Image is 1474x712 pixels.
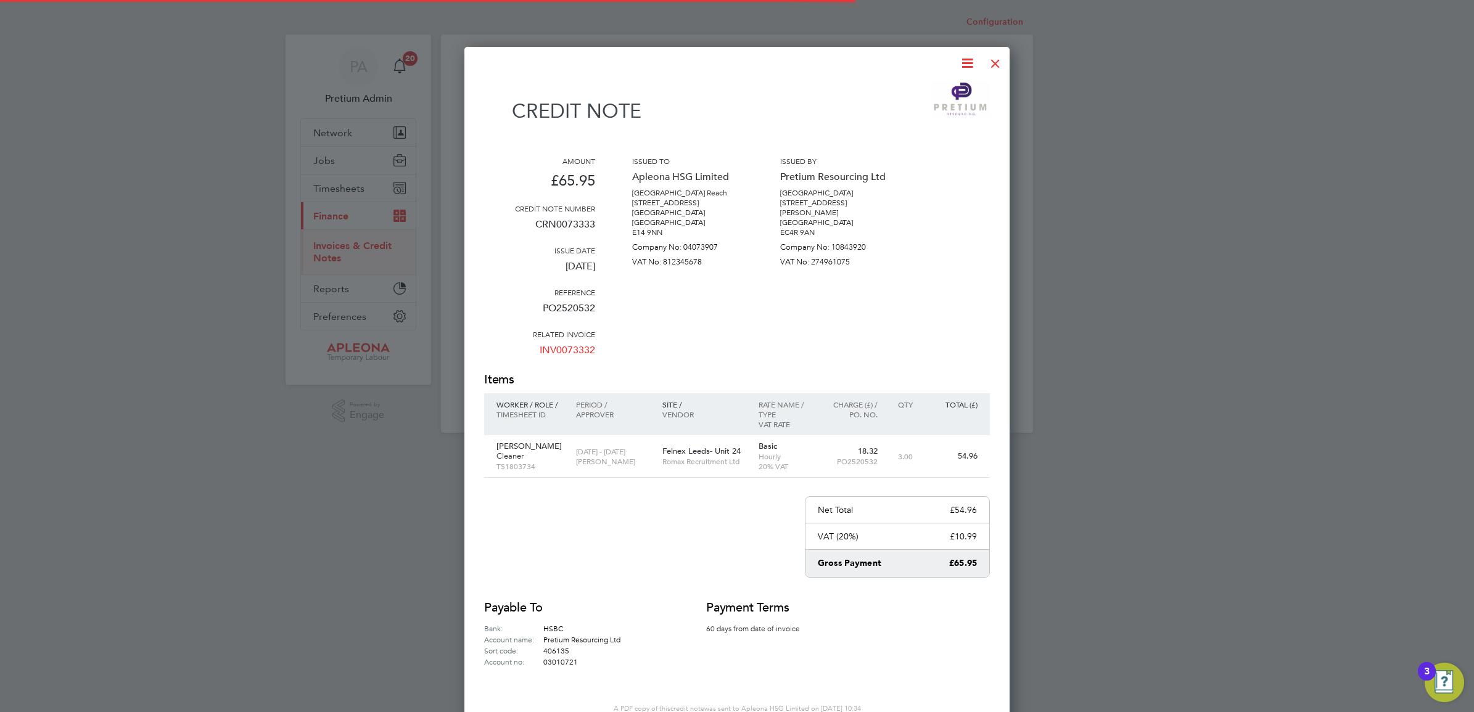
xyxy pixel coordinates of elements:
[576,446,649,456] p: [DATE] - [DATE]
[540,339,595,371] a: INV0073332
[484,156,595,166] h3: Amount
[484,371,990,388] h2: Items
[632,237,743,252] p: Company No: 04073907
[496,409,564,419] p: Timesheet ID
[543,634,620,644] span: Pretium Resourcing Ltd
[496,451,564,461] p: Cleaner
[632,166,743,188] p: Apleona HSG Limited
[759,399,812,419] p: Rate name / type
[484,656,543,667] label: Account no:
[780,237,891,252] p: Company No: 10843920
[1425,663,1464,702] button: Open Resource Center, 3 new notifications
[576,456,649,466] p: [PERSON_NAME]
[824,399,878,409] p: Charge (£) /
[632,252,743,267] p: VAT No: 812345678
[662,446,746,456] p: Felnex Leeds- Unit 24
[484,634,543,645] label: Account name:
[780,218,891,227] p: [GEOGRAPHIC_DATA]
[496,441,564,451] p: [PERSON_NAME]
[632,188,743,198] p: [GEOGRAPHIC_DATA] Reach
[632,227,743,237] p: E14 9NN
[780,188,891,198] p: [GEOGRAPHIC_DATA]
[925,399,978,409] p: Total (£)
[484,245,595,255] h3: Issue date
[759,419,812,429] p: VAT rate
[632,218,743,227] p: [GEOGRAPHIC_DATA]
[632,208,743,218] p: [GEOGRAPHIC_DATA]
[496,399,564,409] p: Worker / Role /
[950,504,977,515] p: £54.96
[890,451,913,461] p: 3.00
[780,156,891,166] h3: Issued by
[543,657,578,666] span: 03010721
[484,166,595,203] p: £65.95
[662,456,746,466] p: Romax Recruitment Ltd
[818,557,881,570] p: Gross Payment
[780,227,891,237] p: EC4R 9AN
[484,203,595,213] h3: Credit note number
[662,409,746,419] p: Vendor
[484,213,595,245] p: CRN0073333
[484,287,595,297] h3: Reference
[576,409,649,419] p: Approver
[949,557,977,570] p: £65.95
[759,441,812,451] p: Basic
[759,451,812,461] p: Hourly
[484,623,543,634] label: Bank:
[780,198,891,218] p: [STREET_ADDRESS][PERSON_NAME]
[925,451,978,461] p: 54.96
[484,255,595,287] p: [DATE]
[484,99,641,123] h1: Credit note
[780,252,891,267] p: VAT No: 274961075
[824,409,878,419] p: Po. No.
[662,399,746,409] p: Site /
[484,599,669,616] h2: Payable to
[706,599,817,616] h2: Payment terms
[824,446,878,456] p: 18.32
[484,297,595,329] p: PO2520532
[496,461,564,471] p: TS1803734
[818,504,853,515] p: Net Total
[543,645,569,655] span: 406135
[632,156,743,166] h3: Issued to
[706,623,817,634] p: 60 days from date of invoice
[484,329,595,339] h3: Related invoice
[759,461,812,471] p: 20% VAT
[1424,671,1430,687] div: 3
[824,456,878,466] p: PO2520532
[950,531,977,542] p: £10.99
[484,645,543,656] label: Sort code:
[576,399,649,409] p: Period /
[890,399,913,409] p: QTY
[931,81,990,118] img: pretium-logo-remittance.png
[543,623,563,633] span: HSBC
[780,166,891,188] p: Pretium Resourcing Ltd
[818,531,858,542] p: VAT (20%)
[632,198,743,208] p: [STREET_ADDRESS]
